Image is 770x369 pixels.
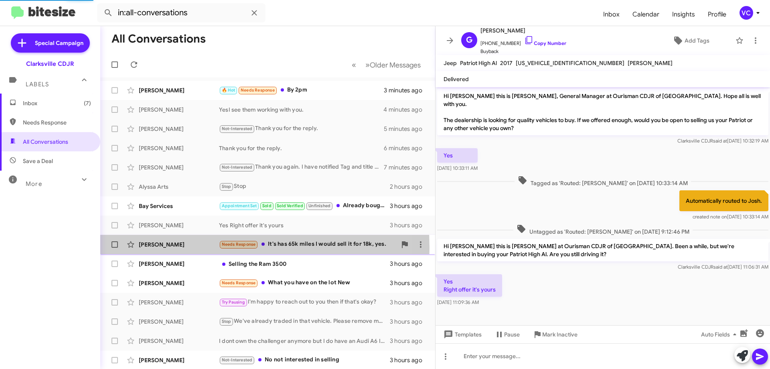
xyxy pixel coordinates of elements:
button: Pause [488,327,526,342]
span: Tagged as 'Routed: [PERSON_NAME]' on [DATE] 10:33:14 AM [515,175,691,187]
div: I'm happy to reach out to you then if that's okay? [219,298,390,307]
span: [DATE] 11:09:36 AM [437,299,479,305]
span: Buyback [480,47,566,55]
div: Stop [219,182,390,191]
div: By 2pm [219,86,384,95]
div: We've already traded in that vehicle. Please remove me from your contact list. Thank you. [219,317,390,326]
span: G [466,34,472,47]
div: [PERSON_NAME] [139,125,219,133]
div: 7 minutes ago [384,163,429,171]
div: Yes Right offer it's yours [219,221,390,229]
span: Not-Interested [222,165,253,170]
span: said at [713,264,727,270]
button: Previous [347,57,361,73]
div: It's has 65k miles I would sell it for 18k, yes. [219,240,397,249]
span: Needs Response [222,242,256,247]
span: Older Messages [370,61,421,69]
span: Needs Response [23,118,91,126]
span: Needs Response [241,88,275,93]
div: Clarksville CDJR [26,60,74,68]
span: More [26,180,42,188]
div: 6 minutes ago [384,144,429,152]
div: 3 hours ago [390,221,429,229]
div: 3 minutes ago [384,86,429,94]
span: Auto Fields [701,327,740,342]
a: Insights [666,3,701,26]
span: Pause [504,327,520,342]
span: Special Campaign [35,39,83,47]
p: Yes Right offer it's yours [437,274,502,297]
span: » [365,60,370,70]
span: Clarksville CDJR [DATE] 10:32:19 AM [677,138,768,144]
div: Thank you for the reply. [219,124,384,133]
p: Hi [PERSON_NAME] this is [PERSON_NAME], General Manager at Ourisman CDJR of [GEOGRAPHIC_DATA]. Ho... [437,89,768,135]
a: Calendar [626,3,666,26]
div: 3 hours ago [390,260,429,268]
div: [PERSON_NAME] [139,356,219,364]
span: Untagged as 'Routed: [PERSON_NAME]' on [DATE] 9:12:46 PM [513,224,693,236]
span: Mark Inactive [542,327,577,342]
span: said at [713,138,727,144]
div: 3 hours ago [390,337,429,345]
div: Bay Services [139,202,219,210]
p: Yes [437,148,478,163]
button: VC [733,6,761,20]
a: Profile [701,3,733,26]
span: Try Pausing [222,300,245,305]
span: Inbox [23,99,91,107]
div: 3 hours ago [390,356,429,364]
span: Stop [222,184,231,189]
div: [PERSON_NAME] [139,337,219,345]
span: [DATE] 10:33:11 AM [437,165,478,171]
div: 3 hours ago [390,318,429,326]
div: 4 minutes ago [383,106,429,114]
div: What you have on the lot New [219,278,390,287]
span: « [352,60,356,70]
span: Delivered [444,75,469,83]
h1: All Conversations [111,33,206,45]
span: Sold [262,203,272,208]
div: 3 hours ago [390,298,429,306]
div: [PERSON_NAME] [139,241,219,249]
button: Auto Fields [695,327,746,342]
span: Clarksville CDJR [DATE] 11:06:31 AM [678,264,768,270]
span: [PERSON_NAME] [480,26,566,35]
div: 3 hours ago [390,279,429,287]
p: Hi [PERSON_NAME] this is [PERSON_NAME] at Ourisman CDJR of [GEOGRAPHIC_DATA]. Been a while, but w... [437,239,768,261]
div: [PERSON_NAME] [139,106,219,114]
span: Add Tags [685,33,709,48]
p: Automatically routed to Josh. [679,190,768,211]
div: [PERSON_NAME] [139,144,219,152]
div: YesI see them working with you. [219,106,383,114]
button: Templates [436,327,488,342]
a: Copy Number [524,40,566,46]
span: Appointment Set [222,203,257,208]
span: [PERSON_NAME] [628,59,673,67]
input: Search [97,3,265,22]
div: I dont own the challenger anymore but I do have an Audi A6 I am looking to trade in a white 1500 ... [219,337,390,345]
div: [PERSON_NAME] [139,279,219,287]
div: [PERSON_NAME] [139,86,219,94]
div: Already bought it [DATE] from you [219,201,390,210]
div: Alyssa Arts [139,183,219,191]
div: 5 minutes ago [384,125,429,133]
span: Jeep [444,59,457,67]
div: No not interested in selling [219,355,390,365]
div: Thank you again. I have notified Tag and title she will keep her eyes open for it [DATE]. [219,163,384,172]
div: [PERSON_NAME] [139,221,219,229]
div: [PERSON_NAME] [139,318,219,326]
button: Add Tags [649,33,731,48]
div: Thank you for the reply. [219,144,384,152]
div: Selling the Ram 3500 [219,260,390,268]
span: Save a Deal [23,157,53,165]
span: Not-Interested [222,357,253,363]
span: Templates [442,327,482,342]
span: Needs Response [222,280,256,285]
span: (7) [84,99,91,107]
a: Inbox [597,3,626,26]
span: 2017 [500,59,513,67]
